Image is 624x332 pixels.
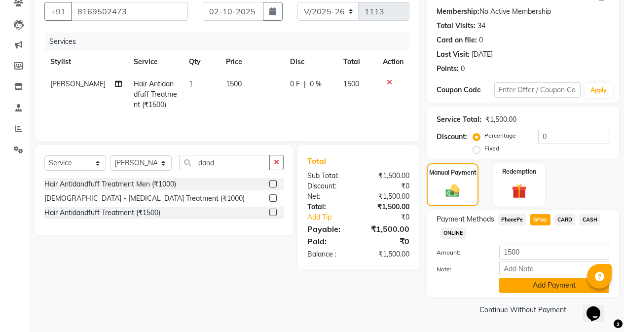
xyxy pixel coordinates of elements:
[499,278,609,293] button: Add Payment
[183,51,220,73] th: Qty
[284,51,337,73] th: Disc
[472,49,493,60] div: [DATE]
[358,171,417,181] div: ₹1,500.00
[358,223,417,235] div: ₹1,500.00
[44,208,160,218] div: Hair Antidandfuff Treatment (₹1500)
[377,51,409,73] th: Action
[437,49,470,60] div: Last Visit:
[358,202,417,212] div: ₹1,500.00
[441,183,464,199] img: _cash.svg
[300,171,359,181] div: Sub Total:
[583,293,614,322] iframe: chat widget
[337,51,377,73] th: Total
[440,227,466,239] span: ONLINE
[437,85,494,95] div: Coupon Code
[530,214,551,225] span: GPay
[579,214,600,225] span: CASH
[479,35,483,45] div: 0
[461,64,465,74] div: 0
[307,156,330,166] span: Total
[484,131,516,140] label: Percentage
[310,79,322,89] span: 0 %
[134,79,177,109] span: Hair Antidandfuff Treatment (₹1500)
[226,79,242,88] span: 1500
[499,261,609,276] input: Add Note
[477,21,485,31] div: 34
[485,114,516,125] div: ₹1,500.00
[343,79,359,88] span: 1500
[179,155,270,170] input: Search or Scan
[358,249,417,259] div: ₹1,500.00
[300,202,359,212] div: Total:
[358,191,417,202] div: ₹1,500.00
[50,79,106,88] span: [PERSON_NAME]
[437,132,467,142] div: Discount:
[498,214,526,225] span: PhonePe
[45,33,417,51] div: Services
[358,181,417,191] div: ₹0
[502,167,536,176] label: Redemption
[437,35,477,45] div: Card on file:
[189,79,193,88] span: 1
[300,223,359,235] div: Payable:
[429,265,492,274] label: Note:
[507,182,531,200] img: _gift.svg
[44,2,72,21] button: +91
[437,214,494,224] span: Payment Methods
[585,83,613,98] button: Apply
[44,193,245,204] div: [DEMOGRAPHIC_DATA] - [MEDICAL_DATA] Treatment (₹1000)
[290,79,300,89] span: 0 F
[429,305,617,315] a: Continue Without Payment
[71,2,188,21] input: Search by Name/Mobile/Email/Code
[300,191,359,202] div: Net:
[358,235,417,247] div: ₹0
[300,249,359,259] div: Balance :
[437,21,476,31] div: Total Visits:
[494,82,581,98] input: Enter Offer / Coupon Code
[437,64,459,74] div: Points:
[304,79,306,89] span: |
[44,179,176,189] div: Hair Antidandfuff Treatment Men (₹1000)
[554,214,576,225] span: CARD
[220,51,284,73] th: Price
[368,212,417,222] div: ₹0
[437,6,479,17] div: Membership:
[300,212,368,222] a: Add Tip
[484,144,499,153] label: Fixed
[499,245,609,260] input: Amount
[437,114,481,125] div: Service Total:
[128,51,183,73] th: Service
[429,168,477,177] label: Manual Payment
[300,181,359,191] div: Discount:
[300,235,359,247] div: Paid:
[429,248,492,257] label: Amount:
[437,6,609,17] div: No Active Membership
[44,51,128,73] th: Stylist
